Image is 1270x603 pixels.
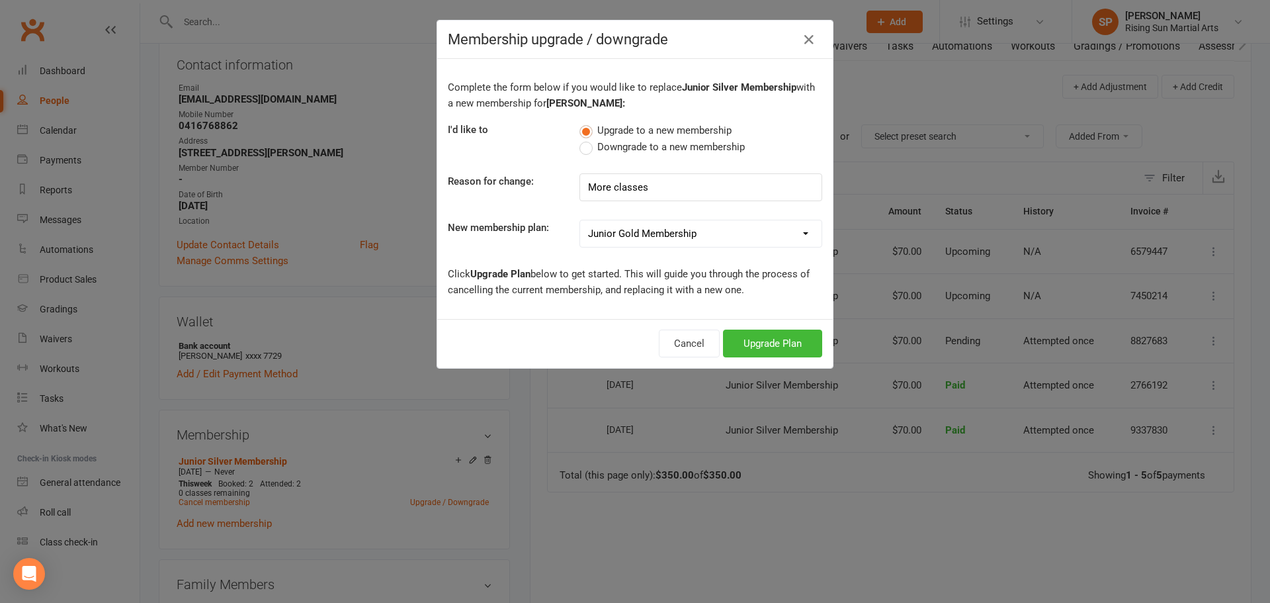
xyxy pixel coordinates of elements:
div: Open Intercom Messenger [13,558,45,590]
button: Cancel [659,330,720,357]
h4: Membership upgrade / downgrade [448,31,822,48]
b: [PERSON_NAME]: [546,97,625,109]
p: Click below to get started. This will guide you through the process of cancelling the current mem... [448,266,822,298]
span: Downgrade to a new membership [597,139,745,153]
button: Close [798,29,820,50]
label: New membership plan: [448,220,549,236]
p: Complete the form below if you would like to replace with a new membership for [448,79,822,111]
input: Reason (optional) [579,173,822,201]
button: Upgrade Plan [723,330,822,357]
label: Reason for change: [448,173,534,189]
label: I'd like to [448,122,488,138]
b: Upgrade Plan [470,268,530,280]
b: Junior Silver Membership [682,81,796,93]
span: Upgrade to a new membership [597,122,732,136]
